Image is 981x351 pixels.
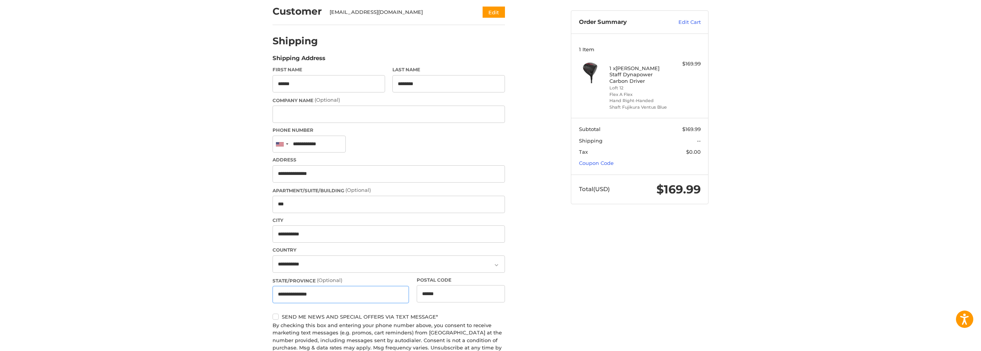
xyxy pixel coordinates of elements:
span: -- [697,138,701,144]
a: Edit Cart [662,18,701,26]
small: (Optional) [317,277,342,283]
span: Tax [579,149,588,155]
label: Country [273,247,505,254]
li: Shaft Fujikura Ventus Blue [609,104,668,111]
h2: Customer [273,5,322,17]
span: Total (USD) [579,185,610,193]
li: Hand Right-Handed [609,97,668,104]
small: (Optional) [345,187,371,193]
label: Company Name [273,96,505,104]
div: [EMAIL_ADDRESS][DOMAIN_NAME] [330,8,468,16]
legend: Shipping Address [273,54,325,66]
label: First Name [273,66,385,73]
label: Apartment/Suite/Building [273,186,505,194]
label: City [273,217,505,224]
h2: Shipping [273,35,318,47]
span: $169.99 [656,182,701,196]
label: Phone Number [273,127,505,134]
label: Last Name [392,66,505,73]
button: Edit [483,7,505,18]
label: Send me news and special offers via text message* [273,314,505,320]
div: $169.99 [670,60,701,68]
label: Postal Code [417,277,505,284]
h3: Order Summary [579,18,662,26]
a: Coupon Code [579,160,614,166]
small: (Optional) [315,97,340,103]
li: Flex A Flex [609,91,668,98]
span: Subtotal [579,126,601,132]
span: Shipping [579,138,602,144]
span: $169.99 [682,126,701,132]
li: Loft 12 [609,85,668,91]
span: $0.00 [686,149,701,155]
label: Address [273,156,505,163]
h4: 1 x [PERSON_NAME] Staff Dynapower Carbon Driver [609,65,668,84]
div: United States: +1 [273,136,291,153]
label: State/Province [273,277,409,284]
h3: 1 Item [579,46,701,52]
